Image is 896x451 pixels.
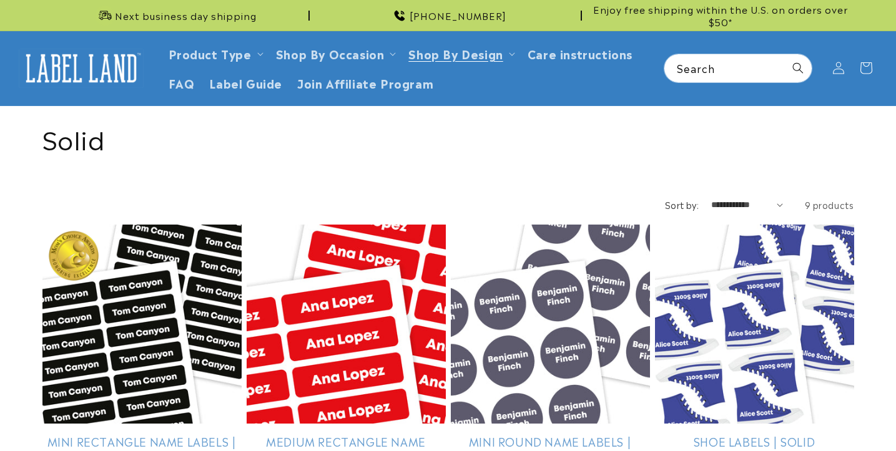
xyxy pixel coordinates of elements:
a: Product Type [169,45,252,62]
summary: Shop By Occasion [268,39,401,68]
img: Label Land [19,49,144,87]
a: FAQ [161,68,202,97]
span: Shop By Occasion [276,46,385,61]
a: Join Affiliate Program [290,68,441,97]
a: Label Land [14,44,149,92]
a: Care instructions [520,39,640,68]
span: Care instructions [528,46,633,61]
summary: Shop By Design [401,39,519,68]
a: Shop By Design [408,45,503,62]
span: [PHONE_NUMBER] [410,9,506,22]
label: Sort by: [665,198,699,211]
a: Label Guide [202,68,290,97]
span: Enjoy free shipping within the U.S. on orders over $50* [587,3,854,27]
a: Shoe Labels | Solid [655,434,854,449]
span: FAQ [169,75,195,90]
span: Label Guide [209,75,282,90]
button: Search [784,54,812,82]
summary: Product Type [161,39,268,68]
span: 9 products [805,198,854,211]
h1: Solid [42,122,854,154]
span: Join Affiliate Program [297,75,433,90]
span: Next business day shipping [115,9,257,22]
